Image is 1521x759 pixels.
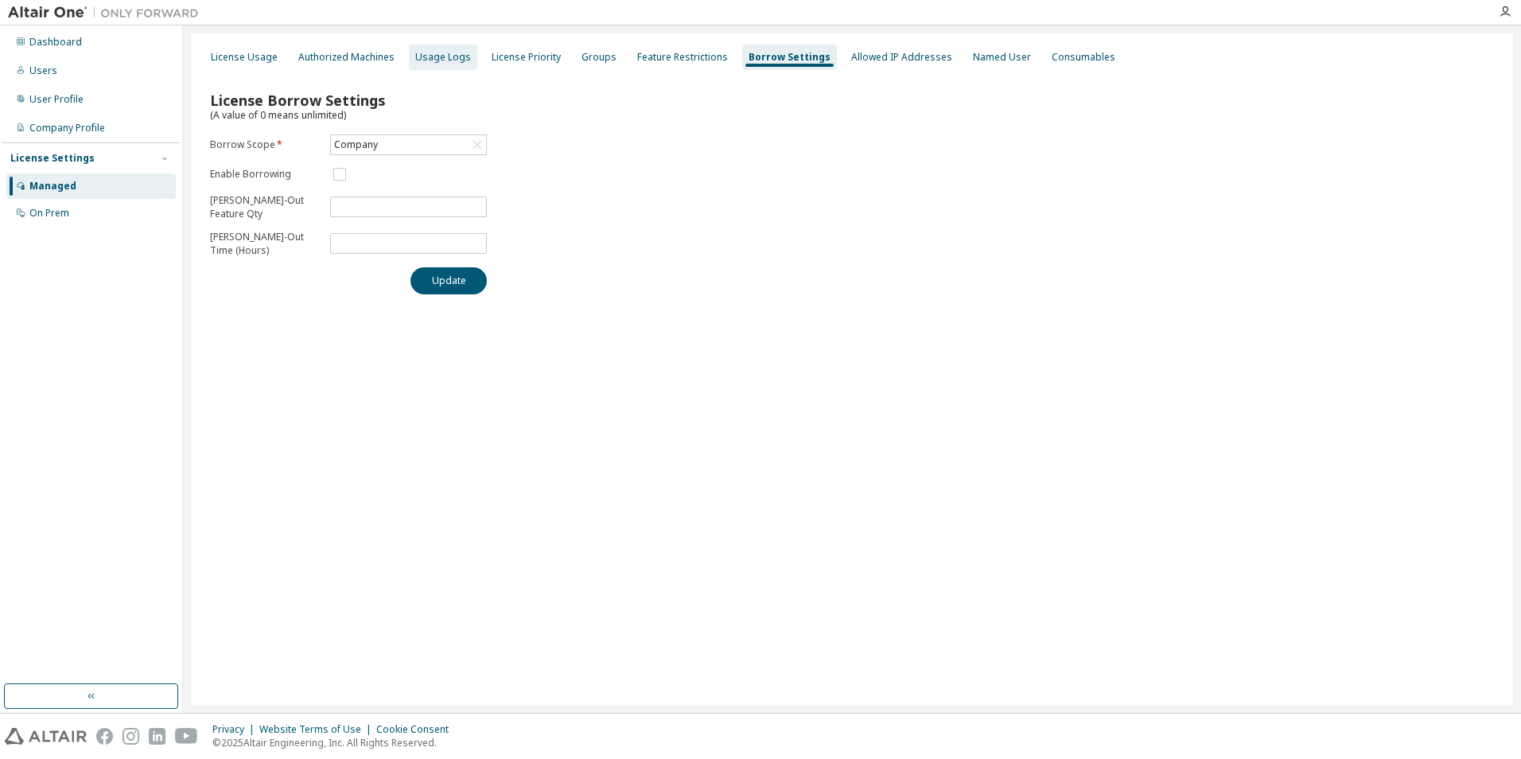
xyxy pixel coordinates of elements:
div: Named User [973,51,1031,64]
div: Users [29,64,57,77]
p: [PERSON_NAME]-Out Feature Qty [210,193,321,220]
p: © 2025 Altair Engineering, Inc. All Rights Reserved. [212,736,458,749]
div: Borrow Settings [749,51,831,64]
div: License Priority [492,51,561,64]
div: License Usage [211,51,278,64]
div: Authorized Machines [298,51,395,64]
img: altair_logo.svg [5,728,87,745]
div: Consumables [1052,51,1115,64]
p: [PERSON_NAME]-Out Time (Hours) [210,230,321,257]
div: Managed [29,180,76,193]
div: Allowed IP Addresses [851,51,952,64]
label: Enable Borrowing [210,168,321,181]
img: instagram.svg [123,728,139,745]
div: Website Terms of Use [259,723,376,736]
div: Usage Logs [415,51,471,64]
div: License Settings [10,152,95,165]
div: On Prem [29,207,69,220]
div: Company [331,135,486,154]
div: User Profile [29,93,84,106]
img: Altair One [8,5,207,21]
div: Cookie Consent [376,723,458,736]
img: linkedin.svg [149,728,165,745]
span: (A value of 0 means unlimited) [210,108,346,122]
div: Dashboard [29,36,82,49]
button: Update [410,267,487,294]
div: Privacy [212,723,259,736]
img: facebook.svg [96,728,113,745]
div: Groups [582,51,617,64]
div: Company [332,136,380,154]
div: Feature Restrictions [637,51,728,64]
label: Borrow Scope [210,138,321,151]
div: Company Profile [29,122,105,134]
span: License Borrow Settings [210,91,385,110]
img: youtube.svg [175,728,198,745]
